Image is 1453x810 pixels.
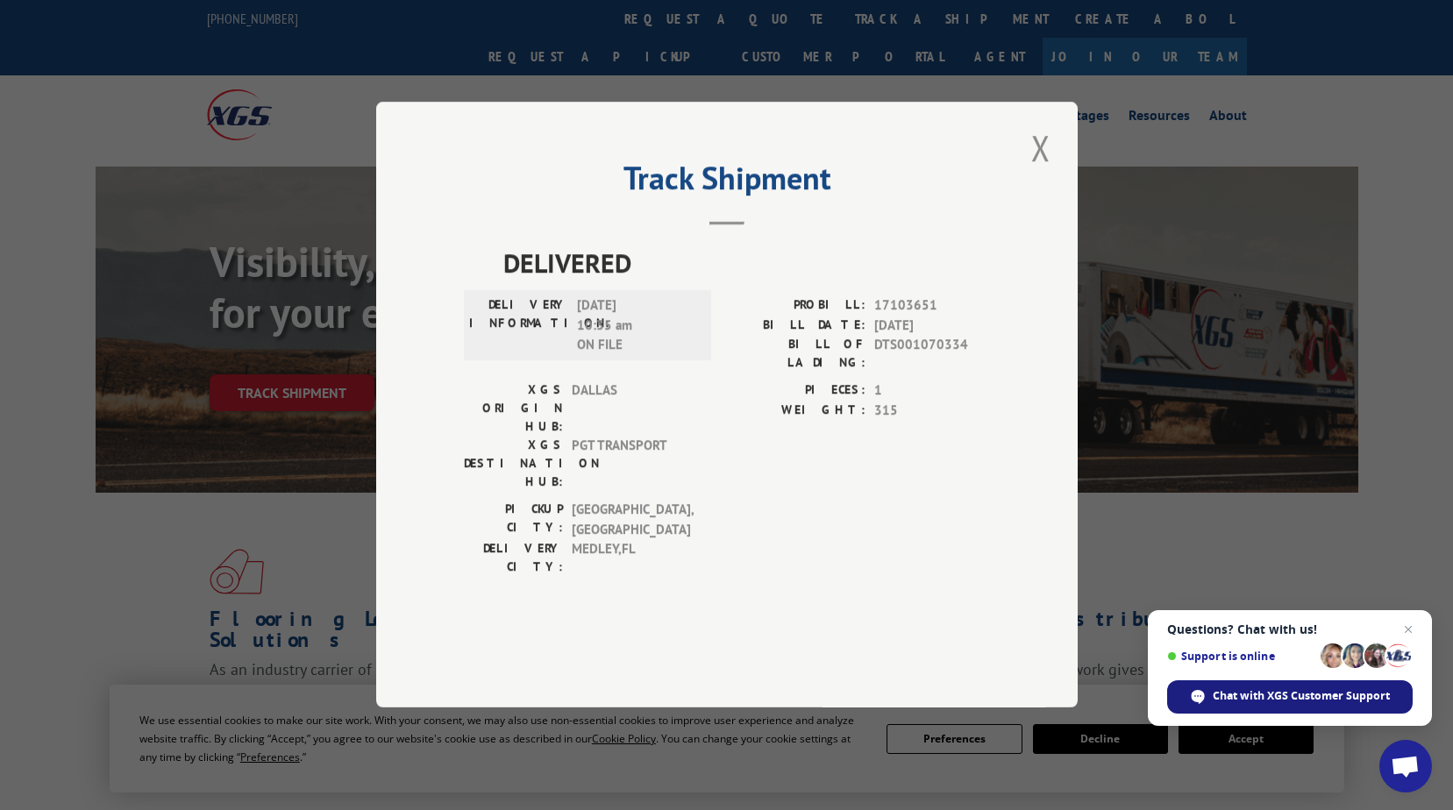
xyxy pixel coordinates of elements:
label: WEIGHT: [727,401,865,421]
span: Support is online [1167,650,1314,663]
span: Chat with XGS Customer Support [1213,688,1390,704]
label: PROBILL: [727,296,865,316]
span: Chat with XGS Customer Support [1167,680,1413,714]
a: Open chat [1379,740,1432,792]
h2: Track Shipment [464,166,990,199]
label: DELIVERY CITY: [464,540,563,577]
span: 1 [874,381,990,401]
span: [DATE] [874,316,990,336]
label: BILL OF LADING: [727,336,865,373]
label: XGS ORIGIN HUB: [464,381,563,437]
label: XGS DESTINATION HUB: [464,437,563,492]
label: DELIVERY INFORMATION: [469,296,568,356]
span: [GEOGRAPHIC_DATA] , [GEOGRAPHIC_DATA] [572,501,690,540]
span: MEDLEY , FL [572,540,690,577]
label: BILL DATE: [727,316,865,336]
span: 315 [874,401,990,421]
span: DTS001070334 [874,336,990,373]
span: 17103651 [874,296,990,316]
span: [DATE] 10:35 am ON FILE [577,296,695,356]
button: Close modal [1026,124,1056,172]
span: DALLAS [572,381,690,437]
span: PGT TRANSPORT [572,437,690,492]
label: PICKUP CITY: [464,501,563,540]
span: Questions? Chat with us! [1167,622,1413,636]
label: PIECES: [727,381,865,401]
span: DELIVERED [503,244,990,283]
